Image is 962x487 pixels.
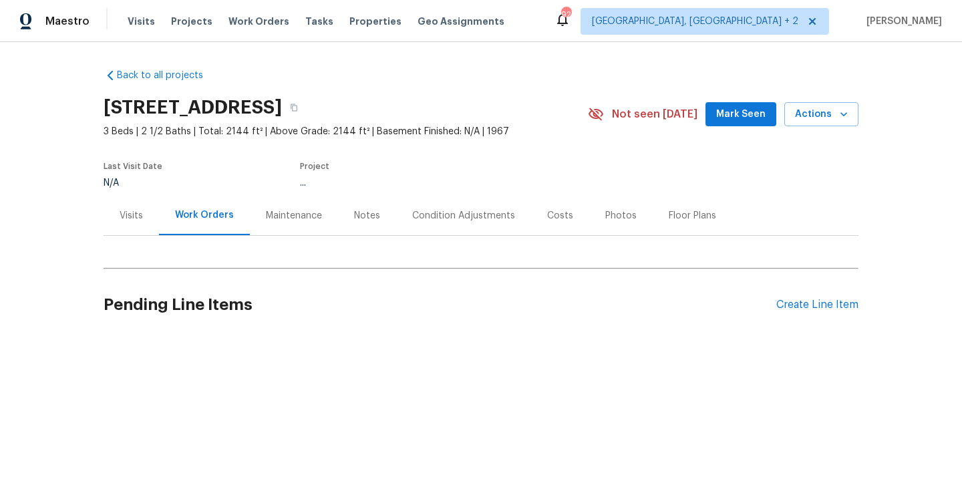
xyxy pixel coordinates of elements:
[861,15,942,28] span: [PERSON_NAME]
[45,15,90,28] span: Maestro
[120,209,143,222] div: Visits
[612,108,697,121] span: Not seen [DATE]
[104,69,232,82] a: Back to all projects
[412,209,515,222] div: Condition Adjustments
[716,106,766,123] span: Mark Seen
[104,101,282,114] h2: [STREET_ADDRESS]
[128,15,155,28] span: Visits
[104,178,162,188] div: N/A
[784,102,858,127] button: Actions
[669,209,716,222] div: Floor Plans
[175,208,234,222] div: Work Orders
[776,299,858,311] div: Create Line Item
[305,17,333,26] span: Tasks
[592,15,798,28] span: [GEOGRAPHIC_DATA], [GEOGRAPHIC_DATA] + 2
[104,125,588,138] span: 3 Beds | 2 1/2 Baths | Total: 2144 ft² | Above Grade: 2144 ft² | Basement Finished: N/A | 1967
[349,15,402,28] span: Properties
[354,209,380,222] div: Notes
[705,102,776,127] button: Mark Seen
[418,15,504,28] span: Geo Assignments
[547,209,573,222] div: Costs
[228,15,289,28] span: Work Orders
[605,209,637,222] div: Photos
[561,8,571,21] div: 92
[104,162,162,170] span: Last Visit Date
[104,274,776,336] h2: Pending Line Items
[795,106,848,123] span: Actions
[300,178,556,188] div: ...
[282,96,306,120] button: Copy Address
[300,162,329,170] span: Project
[171,15,212,28] span: Projects
[266,209,322,222] div: Maintenance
